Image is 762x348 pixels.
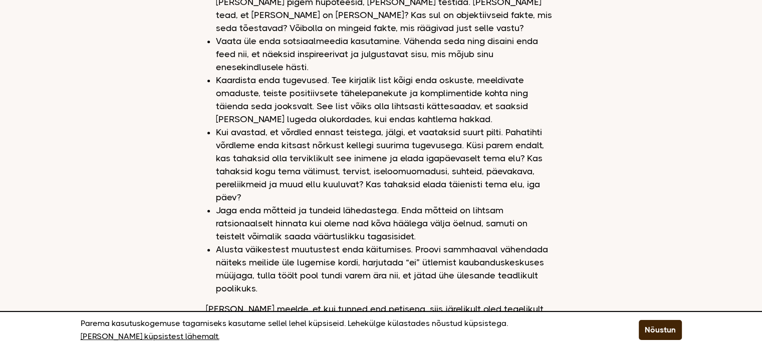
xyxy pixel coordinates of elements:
[216,204,557,243] li: Jaga enda mõtteid ja tundeid lähedastega. Enda mõtteid on lihtsam ratsionaalselt hinnata kui olem...
[81,330,219,343] a: [PERSON_NAME] küpsistest lähemalt.
[81,317,614,343] p: Parema kasutuskogemuse tagamiseks kasutame sellel lehel küpsiseid. Lehekülge külastades nõustud k...
[216,243,557,295] li: Alusta väikestest muutustest enda käitumises. Proovi sammhaaval vähendada näiteks meilide üle lug...
[216,74,557,126] li: Kaardista enda tugevused. Tee kirjalik list kõigi enda oskuste, meeldivate omaduste, teiste posit...
[639,320,682,340] button: Nõustun
[216,126,557,204] li: Kui avastad, et võrdled ennast teistega, jälgi, et vaataksid suurt pilti. Pahatihti võrdleme enda...
[216,35,557,74] li: Vaata üle enda sotsiaalmeedia kasutamine. Vähenda seda ning disaini enda feed nii, et näeksid ins...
